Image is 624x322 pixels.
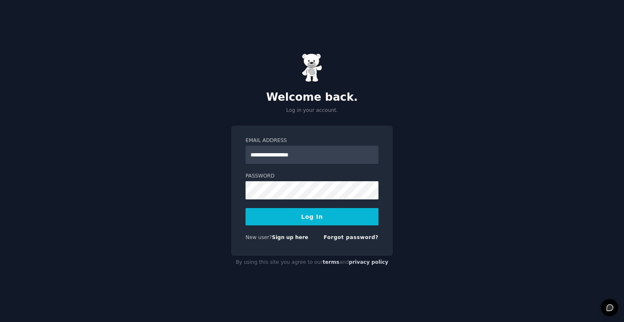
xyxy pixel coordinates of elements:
[231,107,393,114] p: Log in your account.
[323,259,339,265] a: terms
[246,173,378,180] label: Password
[231,91,393,104] h2: Welcome back.
[349,259,388,265] a: privacy policy
[246,137,378,144] label: Email Address
[272,234,308,240] a: Sign up here
[231,256,393,269] div: By using this site you agree to our and
[324,234,378,240] a: Forgot password?
[302,53,322,82] img: Gummy Bear
[246,234,272,240] span: New user?
[246,208,378,225] button: Log In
